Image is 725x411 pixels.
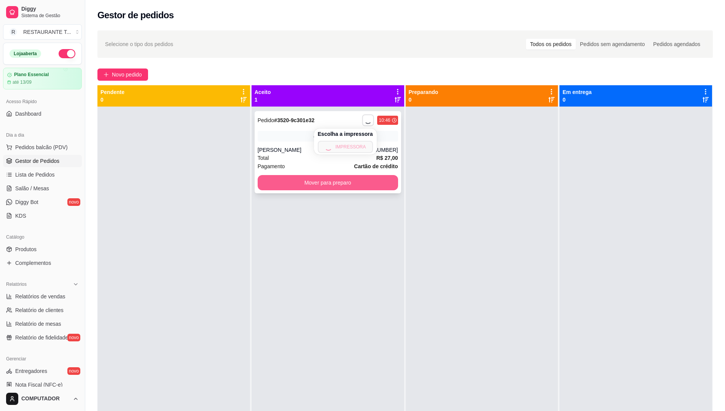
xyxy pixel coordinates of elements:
span: Total [258,154,269,162]
span: Relatórios [6,281,27,287]
p: Preparando [409,88,438,96]
span: Relatório de mesas [15,320,61,328]
span: Diggy Bot [15,198,38,206]
span: KDS [15,212,26,220]
span: Pedido [258,117,274,123]
span: Relatórios de vendas [15,293,65,300]
strong: R$ 27,00 [376,155,398,161]
div: Gerenciar [3,353,82,365]
p: Pendente [100,88,124,96]
span: Lista de Pedidos [15,171,55,178]
span: Gestor de Pedidos [15,157,59,165]
div: Pedidos sem agendamento [576,39,649,49]
div: Catálogo [3,231,82,243]
p: Em entrega [562,88,591,96]
span: Complementos [15,259,51,267]
div: RESTAURANTE T ... [23,28,71,36]
article: até 13/09 [13,79,32,85]
strong: # 3520-9c301e32 [274,117,314,123]
span: Novo pedido [112,70,142,79]
span: Pedidos balcão (PDV) [15,143,68,151]
p: 1 [255,96,271,104]
span: Produtos [15,245,37,253]
div: Loja aberta [10,49,41,58]
div: Acesso Rápido [3,96,82,108]
h2: Gestor de pedidos [97,9,174,21]
span: Entregadores [15,367,47,375]
p: Aceito [255,88,271,96]
button: Alterar Status [59,49,75,58]
button: Select a team [3,24,82,40]
p: 0 [409,96,438,104]
div: Todos os pedidos [526,39,576,49]
span: R [10,28,17,36]
span: Selecione o tipo dos pedidos [105,40,173,48]
span: Pagamento [258,162,285,170]
span: Relatório de clientes [15,306,64,314]
div: Dia a dia [3,129,82,141]
span: plus [104,72,109,77]
span: Sistema de Gestão [21,13,79,19]
span: Diggy [21,6,79,13]
div: Pedidos agendados [649,39,704,49]
span: Salão / Mesas [15,185,49,192]
article: Plano Essencial [14,72,49,78]
h4: Escolha a impressora [318,130,373,138]
span: COMPUTADOR [21,395,70,402]
span: Relatório de fidelidade [15,334,68,341]
span: Nota Fiscal (NFC-e) [15,381,62,389]
span: Dashboard [15,110,41,118]
div: 10:46 [379,117,390,123]
button: Mover para preparo [258,175,398,190]
strong: Cartão de crédito [354,163,398,169]
div: [PERSON_NAME] [258,146,350,154]
p: 0 [562,96,591,104]
p: 0 [100,96,124,104]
